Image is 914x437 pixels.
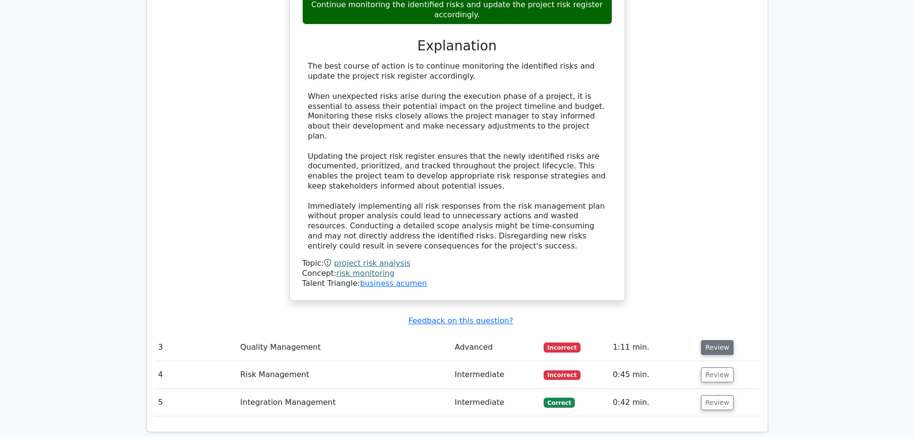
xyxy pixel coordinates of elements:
td: 4 [154,361,237,389]
span: Correct [544,398,575,407]
td: Intermediate [451,361,540,389]
a: business acumen [360,279,427,288]
td: Quality Management [237,334,451,361]
td: 0:42 min. [609,389,697,416]
span: Incorrect [544,370,581,380]
a: Feedback on this question? [408,316,513,325]
div: Topic: [302,259,612,269]
td: 0:45 min. [609,361,697,389]
td: Advanced [451,334,540,361]
h3: Explanation [308,38,606,54]
a: risk monitoring [336,269,394,278]
td: 5 [154,389,237,416]
button: Review [701,340,734,355]
span: Incorrect [544,343,581,352]
a: project risk analysis [334,259,410,268]
td: 3 [154,334,237,361]
div: The best course of action is to continue monitoring the identified risks and update the project r... [308,61,606,251]
button: Review [701,395,734,410]
div: Concept: [302,269,612,279]
td: Integration Management [237,389,451,416]
button: Review [701,367,734,382]
td: Intermediate [451,389,540,416]
td: 1:11 min. [609,334,697,361]
div: Talent Triangle: [302,259,612,288]
td: Risk Management [237,361,451,389]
